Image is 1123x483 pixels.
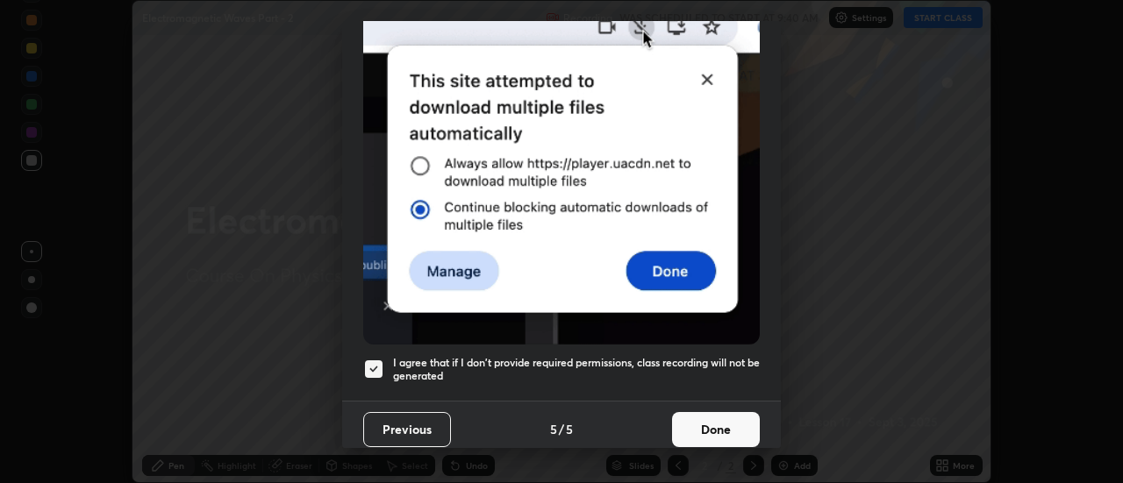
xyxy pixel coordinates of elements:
h4: 5 [550,420,557,438]
h4: / [559,420,564,438]
button: Done [672,412,760,447]
h4: 5 [566,420,573,438]
button: Previous [363,412,451,447]
h5: I agree that if I don't provide required permissions, class recording will not be generated [393,356,760,383]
